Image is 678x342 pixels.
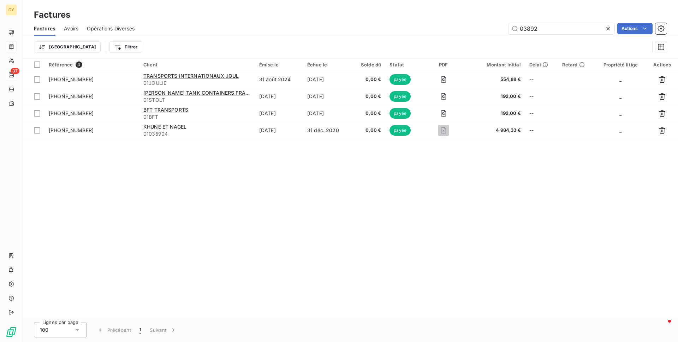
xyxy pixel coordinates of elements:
td: [DATE] [303,105,351,122]
div: Solde dû [355,62,381,67]
img: Logo LeanPay [6,326,17,338]
span: [PHONE_NUMBER] [49,127,94,133]
div: Émise le [259,62,299,67]
iframe: Intercom live chat [654,318,671,335]
td: [DATE] [255,88,303,105]
span: 1 [139,326,141,334]
span: 01STOLT [143,96,251,104]
span: [PERSON_NAME] TANK CONTAINERS FRANCE S [143,90,261,96]
td: 31 déc. 2020 [303,122,351,139]
span: KHUNE ET NAGEL [143,124,186,130]
span: [PHONE_NUMBER] [49,76,94,82]
div: Montant initial [468,62,521,67]
input: Rechercher [509,23,614,34]
div: Actions [650,62,674,67]
span: 4 [76,61,82,68]
span: 4 984,33 € [468,127,521,134]
span: Factures [34,25,55,32]
h3: Factures [34,8,70,21]
span: _ [619,110,621,116]
span: 192,00 € [468,93,521,100]
div: Client [143,62,251,67]
span: _ [619,76,621,82]
span: Avoirs [64,25,78,32]
td: [DATE] [303,71,351,88]
td: [DATE] [255,122,303,139]
span: payée [389,125,411,136]
div: PDF [427,62,460,67]
span: 0,00 € [355,127,381,134]
span: 192,00 € [468,110,521,117]
button: [GEOGRAPHIC_DATA] [34,41,101,53]
span: payée [389,91,411,102]
span: 100 [40,326,48,334]
td: -- [525,88,558,105]
span: _ [619,127,621,133]
td: -- [525,71,558,88]
button: Filtrer [109,41,142,53]
td: [DATE] [255,105,303,122]
span: Opérations Diverses [87,25,135,32]
div: Propriété litige [599,62,642,67]
span: 0,00 € [355,93,381,100]
span: [PHONE_NUMBER] [49,93,94,99]
span: 554,88 € [468,76,521,83]
span: 01035904 [143,130,251,137]
button: Précédent [93,323,135,337]
span: [PHONE_NUMBER] [49,110,94,116]
button: Suivant [145,323,181,337]
div: GY [6,4,17,16]
td: [DATE] [303,88,351,105]
span: 01BFT [143,113,251,120]
td: 31 août 2024 [255,71,303,88]
span: BFT TRANSPORTS [143,107,188,113]
span: Référence [49,62,73,67]
div: Retard [562,62,591,67]
div: Échue le [307,62,347,67]
span: TRANSPORTS INTERNATIONAUX JOUL [143,73,239,79]
button: Actions [617,23,653,34]
button: 1 [135,323,145,337]
td: -- [525,122,558,139]
span: 0,00 € [355,110,381,117]
div: Statut [389,62,418,67]
td: -- [525,105,558,122]
span: 0,00 € [355,76,381,83]
span: 01JOULIE [143,79,251,87]
span: _ [619,93,621,99]
span: 37 [11,68,19,74]
span: payée [389,108,411,119]
span: payée [389,74,411,85]
div: Délai [529,62,554,67]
